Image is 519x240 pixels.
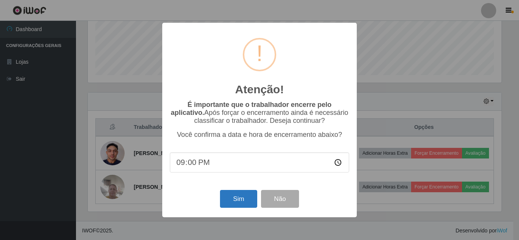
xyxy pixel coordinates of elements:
[235,83,284,96] h2: Atenção!
[170,101,349,125] p: Após forçar o encerramento ainda é necessário classificar o trabalhador. Deseja continuar?
[171,101,331,116] b: É importante que o trabalhador encerre pelo aplicativo.
[170,131,349,139] p: Você confirma a data e hora de encerramento abaixo?
[261,190,299,208] button: Não
[220,190,257,208] button: Sim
